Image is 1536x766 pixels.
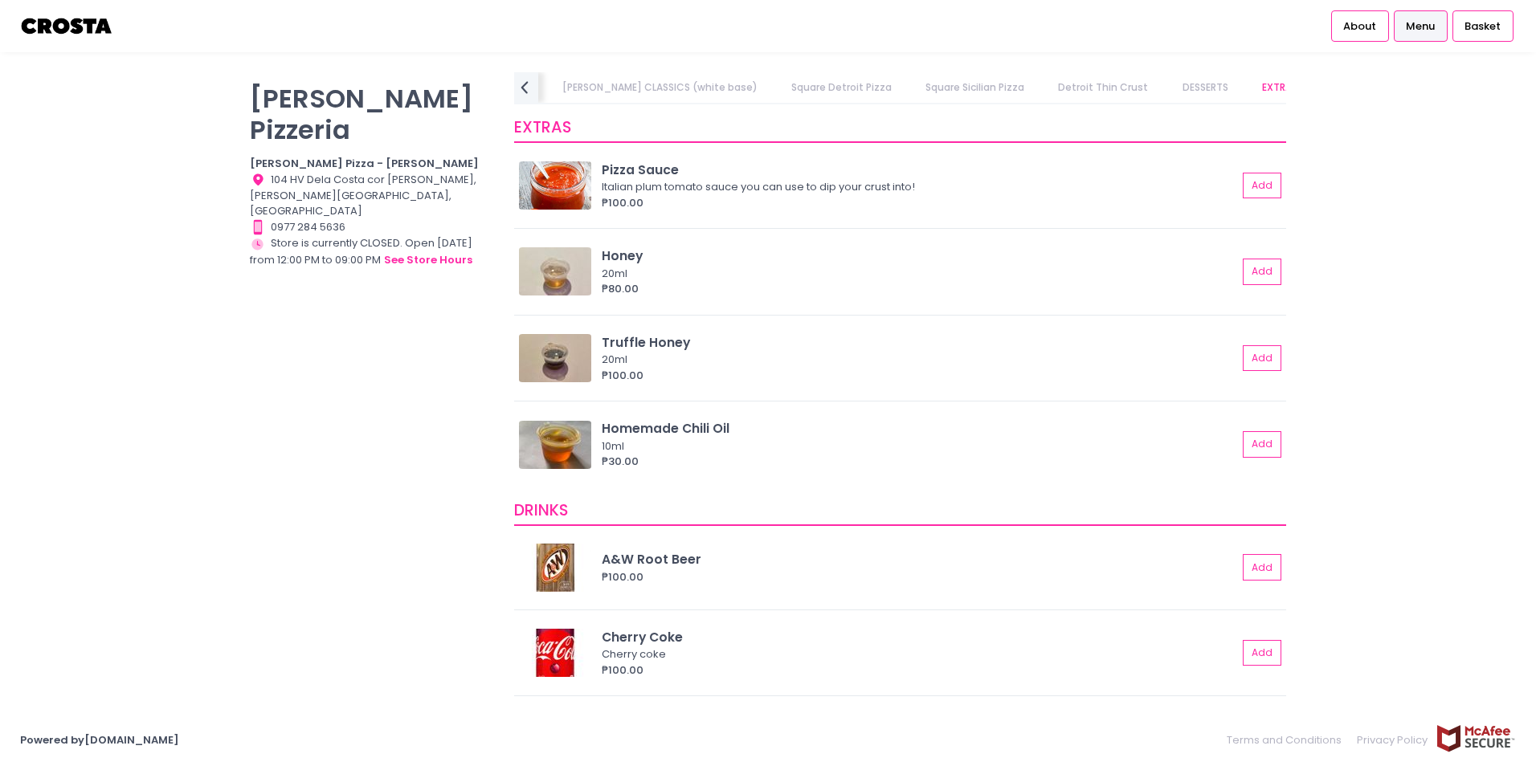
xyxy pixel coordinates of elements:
span: Menu [1406,18,1435,35]
div: ₱100.00 [602,195,1237,211]
img: A&W Root Beer [519,544,591,592]
a: Terms and Conditions [1227,724,1350,756]
a: Powered by[DOMAIN_NAME] [20,732,179,748]
div: 10ml [602,438,1232,454]
a: Square Detroit Pizza [775,72,907,103]
div: Cherry Coke [602,628,1237,646]
button: Add [1243,259,1281,285]
a: DESSERTS [1166,72,1244,103]
div: Store is currently CLOSED. Open [DATE] from 12:00 PM to 09:00 PM [250,235,494,269]
span: DRINKS [514,499,568,521]
a: [PERSON_NAME] CLASSICS (white base) [546,72,773,103]
div: Italian plum tomato sauce you can use to dip your crust into! [602,179,1232,195]
span: Basket [1465,18,1501,35]
div: ₱30.00 [602,454,1237,470]
button: Add [1243,345,1281,372]
div: 104 HV Dela Costa cor [PERSON_NAME], [PERSON_NAME][GEOGRAPHIC_DATA], [GEOGRAPHIC_DATA] [250,172,494,219]
a: About [1331,10,1389,41]
div: 0977 284 5636 [250,219,494,235]
div: Cherry coke [602,646,1232,662]
div: 20ml [602,352,1232,368]
div: Truffle Honey [602,333,1237,352]
button: Add [1243,640,1281,666]
div: A&W Root Beer [602,550,1237,568]
div: ₱80.00 [602,281,1237,297]
div: Pizza Sauce [602,161,1237,179]
div: ₱100.00 [602,368,1237,384]
button: Add [1243,431,1281,458]
img: Pizza Sauce [519,161,591,210]
img: Honey [519,247,591,295]
img: Truffle Honey [519,334,591,382]
a: Menu [1394,10,1448,41]
button: Add [1243,554,1281,581]
div: ₱100.00 [602,662,1237,678]
button: see store hours [383,251,473,269]
p: [PERSON_NAME] Pizzeria [250,83,494,145]
img: logo [20,12,114,40]
button: Add [1243,173,1281,199]
span: EXTRAS [514,116,571,138]
div: Honey [602,247,1237,265]
img: mcafee-secure [1436,724,1516,752]
div: Homemade Chili Oil [602,419,1237,438]
img: Homemade Chili Oil [519,421,591,469]
a: Square Sicilian Pizza [910,72,1040,103]
a: Privacy Policy [1350,724,1436,756]
b: [PERSON_NAME] Pizza - [PERSON_NAME] [250,156,479,171]
a: Detroit Thin Crust [1043,72,1164,103]
div: 20ml [602,266,1232,282]
span: About [1343,18,1376,35]
a: EXTRAS [1246,72,1313,103]
img: Cherry Coke [519,629,591,677]
div: ₱100.00 [602,569,1237,585]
